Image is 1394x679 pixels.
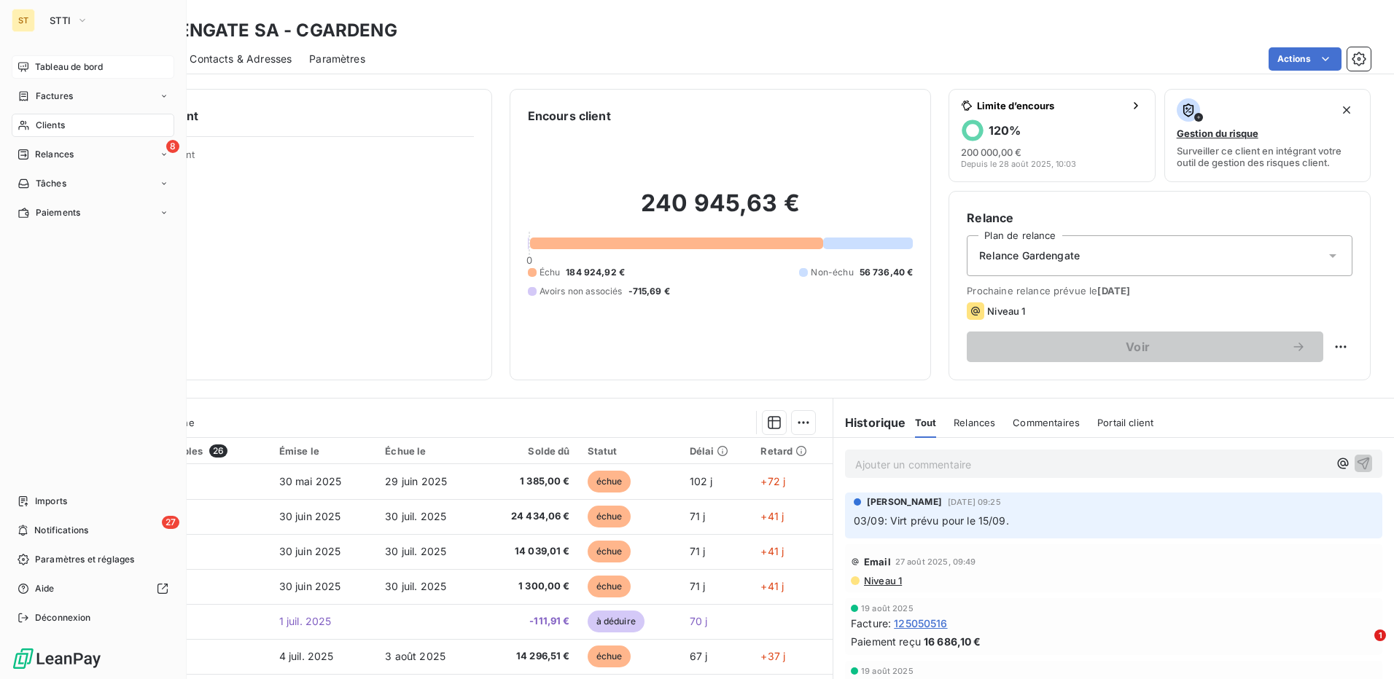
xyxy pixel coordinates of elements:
[279,510,341,522] span: 30 juin 2025
[1097,285,1130,297] span: [DATE]
[385,475,447,487] span: 29 juin 2025
[385,445,474,457] div: Échue le
[491,579,570,594] span: 1 300,00 €
[967,331,1323,362] button: Voir
[385,650,445,662] span: 3 août 2025
[760,475,785,487] span: +72 j
[162,516,179,529] span: 27
[588,541,631,562] span: échue
[34,524,88,537] span: Notifications
[690,615,708,627] span: 70 j
[36,177,66,190] span: Tâches
[864,556,891,568] span: Email
[967,209,1352,227] h6: Relance
[833,414,906,431] h6: Historique
[948,498,1001,506] span: [DATE] 09:25
[860,266,914,279] span: 56 736,40 €
[491,474,570,489] span: 1 385,00 €
[851,634,921,649] span: Paiement reçu
[279,445,368,457] div: Émise le
[491,614,570,629] span: -111,91 €
[35,553,134,566] span: Paramètres et réglages
[1177,145,1358,168] span: Surveiller ce client en intégrant votre outil de gestion des risques client.
[491,445,570,457] div: Solde dû
[588,645,631,667] span: échue
[967,285,1352,297] span: Prochaine relance prévue le
[954,417,995,428] span: Relances
[924,634,981,649] span: 16 686,10 €
[989,123,1021,138] h6: 120 %
[588,445,672,457] div: Statut
[88,107,474,125] h6: Informations client
[491,509,570,524] span: 24 434,06 €
[279,475,342,487] span: 30 mai 2025
[851,616,891,631] span: Facture :
[760,445,824,457] div: Retard
[385,580,446,592] span: 30 juil. 2025
[279,545,341,557] span: 30 juin 2025
[861,604,914,613] span: 19 août 2025
[854,514,1009,527] span: 03/09: Virt prévu pour le 15/09.
[35,495,67,508] span: Imports
[36,206,80,219] span: Paiements
[35,60,103,74] span: Tableau de bord
[690,545,706,557] span: 71 j
[588,471,631,492] span: échue
[1344,629,1379,664] iframe: Intercom live chat
[50,15,71,26] span: STTI
[112,444,262,458] div: Pièces comptables
[760,580,784,592] span: +41 j
[12,577,174,600] a: Aide
[588,506,631,527] span: échue
[760,545,784,557] span: +41 j
[690,650,708,662] span: 67 j
[528,107,611,125] h6: Encours client
[1177,127,1258,139] span: Gestion du risque
[309,52,365,66] span: Paramètres
[690,580,706,592] span: 71 j
[628,285,670,298] span: -715,69 €
[984,341,1291,353] span: Voir
[540,285,623,298] span: Avoirs non associés
[987,305,1025,317] span: Niveau 1
[894,616,947,631] span: 125050516
[1374,629,1386,641] span: 1
[1013,417,1080,428] span: Commentaires
[961,146,1021,158] span: 200 000,00 €
[12,647,102,670] img: Logo LeanPay
[35,582,55,595] span: Aide
[760,510,784,522] span: +41 j
[690,510,706,522] span: 71 j
[1164,89,1371,182] button: Gestion du risqueSurveiller ce client en intégrant votre outil de gestion des risques client.
[35,611,91,624] span: Déconnexion
[279,650,334,662] span: 4 juil. 2025
[588,611,645,632] span: à déduire
[1097,417,1153,428] span: Portail client
[117,149,474,169] span: Propriétés Client
[279,615,332,627] span: 1 juil. 2025
[36,90,73,103] span: Factures
[36,119,65,132] span: Clients
[528,189,914,232] h2: 240 945,63 €
[690,445,744,457] div: Délai
[526,254,532,266] span: 0
[279,580,341,592] span: 30 juin 2025
[760,650,785,662] span: +37 j
[895,557,976,566] span: 27 août 2025, 09:49
[566,266,625,279] span: 184 924,92 €
[385,510,446,522] span: 30 juil. 2025
[861,667,914,675] span: 19 août 2025
[1269,47,1342,71] button: Actions
[166,140,179,153] span: 8
[209,444,227,458] span: 26
[949,89,1155,182] button: Limite d’encours120%200 000,00 €Depuis le 28 août 2025, 10:03
[35,148,74,161] span: Relances
[588,576,631,597] span: échue
[811,266,853,279] span: Non-échu
[690,475,713,487] span: 102 j
[977,100,1124,111] span: Limite d’encours
[867,495,942,509] span: [PERSON_NAME]
[128,17,397,44] h3: GARDENGATE SA - CGARDENG
[385,545,446,557] span: 30 juil. 2025
[491,649,570,664] span: 14 296,51 €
